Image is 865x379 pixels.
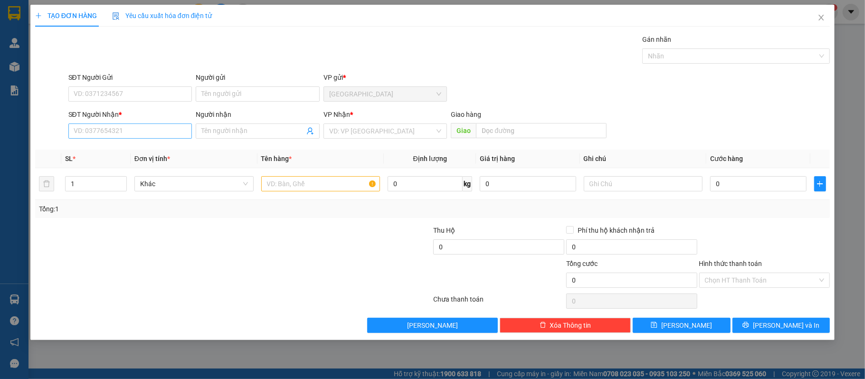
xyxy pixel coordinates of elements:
span: VP Nhận [323,111,350,118]
span: [PERSON_NAME] [407,320,458,331]
button: deleteXóa Thông tin [500,318,631,333]
span: SL [65,155,73,162]
span: [PERSON_NAME] [661,320,712,331]
span: Yêu cầu xuất hóa đơn điện tử [112,12,212,19]
span: Cước hàng [710,155,743,162]
span: save [651,322,657,329]
button: delete [39,176,54,191]
input: 0 [480,176,576,191]
span: TẠO ĐƠN HÀNG [35,12,97,19]
span: kg [463,176,472,191]
div: SĐT Người Gửi [68,72,192,83]
span: Tên hàng [261,155,292,162]
span: Khác [140,177,248,191]
div: Tổng: 1 [39,204,334,214]
span: [PERSON_NAME] và In [753,320,819,331]
span: Xóa Thông tin [550,320,591,331]
span: delete [540,322,546,329]
span: plus [815,180,826,188]
span: user-add [306,127,314,135]
span: Giá trị hàng [480,155,515,162]
img: icon [112,12,120,20]
span: Đơn vị tính [134,155,170,162]
th: Ghi chú [580,150,707,168]
label: Hình thức thanh toán [699,260,762,267]
div: Người nhận [196,109,320,120]
span: Tổng cước [566,260,598,267]
button: printer[PERSON_NAME] và In [732,318,830,333]
span: Sài Gòn [329,87,442,101]
span: printer [742,322,749,329]
div: Chưa thanh toán [432,294,565,311]
button: save[PERSON_NAME] [633,318,731,333]
button: Close [808,5,835,31]
span: Giao [451,123,476,138]
button: plus [814,176,827,191]
input: Dọc đường [476,123,607,138]
label: Gán nhãn [642,36,671,43]
span: Phí thu hộ khách nhận trả [574,225,658,236]
span: close [817,14,825,21]
span: plus [35,12,42,19]
div: VP gửi [323,72,447,83]
span: Định lượng [413,155,447,162]
input: Ghi Chú [584,176,703,191]
div: SĐT Người Nhận [68,109,192,120]
span: Thu Hộ [433,227,455,234]
span: Giao hàng [451,111,481,118]
input: VD: Bàn, Ghế [261,176,380,191]
div: Người gửi [196,72,320,83]
button: [PERSON_NAME] [367,318,498,333]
